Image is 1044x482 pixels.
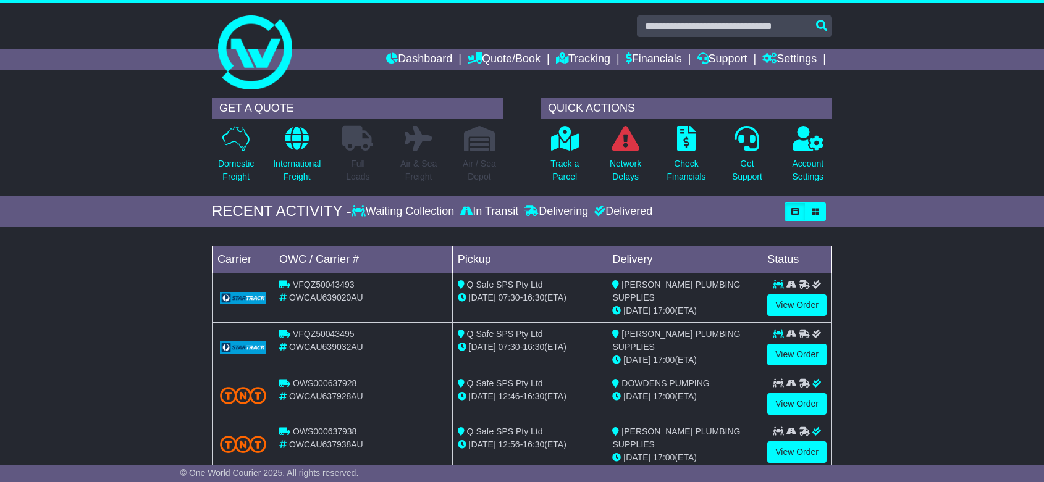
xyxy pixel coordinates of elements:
[457,205,521,218] div: In Transit
[293,329,355,339] span: VFQZ50043495
[458,341,602,354] div: - (ETA)
[523,293,544,302] span: 16:30
[467,378,543,388] span: Q Safe SPS Pty Ltd
[400,157,437,183] p: Air & Sea Freight
[386,49,452,70] a: Dashboard
[609,125,642,190] a: NetworkDelays
[767,344,827,365] a: View Order
[180,468,359,478] span: © One World Courier 2025. All rights reserved.
[612,329,740,352] span: [PERSON_NAME] PLUMBING SUPPLIES
[289,391,363,401] span: OWCAU637928AU
[667,125,707,190] a: CheckFinancials
[469,391,496,401] span: [DATE]
[212,202,352,220] div: RECENT ACTIVITY -
[342,157,373,183] p: Full Loads
[469,293,496,302] span: [DATE]
[467,329,543,339] span: Q Safe SPS Pty Ltd
[762,49,817,70] a: Settings
[272,125,321,190] a: InternationalFreight
[653,391,675,401] span: 17:00
[767,441,827,463] a: View Order
[623,305,650,315] span: [DATE]
[212,98,503,119] div: GET A QUOTE
[213,246,274,273] td: Carrier
[521,205,591,218] div: Delivering
[591,205,652,218] div: Delivered
[626,49,682,70] a: Financials
[220,292,266,304] img: GetCarrierServiceLogo
[610,157,641,183] p: Network Delays
[273,157,321,183] p: International Freight
[452,246,607,273] td: Pickup
[612,354,757,367] div: (ETA)
[289,439,363,449] span: OWCAU637938AU
[792,125,825,190] a: AccountSettings
[731,125,763,190] a: GetSupport
[220,341,266,354] img: GetCarrierServiceLogo
[523,342,544,352] span: 16:30
[499,391,520,401] span: 12:46
[458,390,602,403] div: - (ETA)
[767,294,827,316] a: View Order
[556,49,610,70] a: Tracking
[621,378,709,388] span: DOWDENS PUMPING
[469,439,496,449] span: [DATE]
[458,438,602,451] div: - (ETA)
[612,390,757,403] div: (ETA)
[793,157,824,183] p: Account Settings
[612,426,740,449] span: [PERSON_NAME] PLUMBING SUPPLIES
[762,246,832,273] td: Status
[612,280,740,302] span: [PERSON_NAME] PLUMBING SUPPLIES
[653,355,675,365] span: 17:00
[220,387,266,404] img: TNT_Domestic.png
[467,280,543,289] span: Q Safe SPS Pty Ltd
[274,246,453,273] td: OWC / Carrier #
[217,125,255,190] a: DomesticFreight
[623,452,650,462] span: [DATE]
[550,157,579,183] p: Track a Parcel
[523,439,544,449] span: 16:30
[607,246,762,273] td: Delivery
[499,342,520,352] span: 07:30
[458,291,602,304] div: - (ETA)
[667,157,706,183] p: Check Financials
[612,451,757,464] div: (ETA)
[623,391,650,401] span: [DATE]
[293,378,357,388] span: OWS000637928
[550,125,579,190] a: Track aParcel
[541,98,832,119] div: QUICK ACTIONS
[467,426,543,436] span: Q Safe SPS Pty Ltd
[653,305,675,315] span: 17:00
[289,342,363,352] span: OWCAU639032AU
[612,304,757,317] div: (ETA)
[732,157,762,183] p: Get Support
[499,293,520,302] span: 07:30
[293,280,355,289] span: VFQZ50043493
[697,49,747,70] a: Support
[218,157,254,183] p: Domestic Freight
[523,391,544,401] span: 16:30
[293,426,357,436] span: OWS000637938
[499,439,520,449] span: 12:56
[468,49,541,70] a: Quote/Book
[463,157,496,183] p: Air / Sea Depot
[289,293,363,302] span: OWCAU639020AU
[352,205,457,218] div: Waiting Collection
[653,452,675,462] span: 17:00
[220,436,266,452] img: TNT_Domestic.png
[469,342,496,352] span: [DATE]
[623,355,650,365] span: [DATE]
[767,393,827,415] a: View Order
